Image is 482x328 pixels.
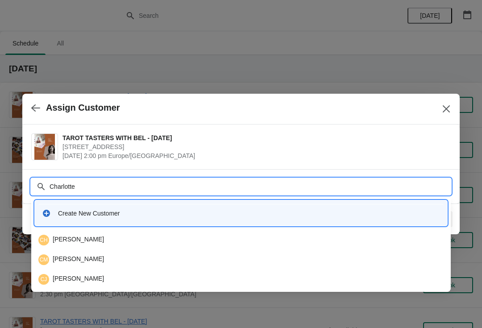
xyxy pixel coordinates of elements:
[438,101,454,117] button: Close
[62,142,446,151] span: [STREET_ADDRESS]
[38,254,444,265] div: [PERSON_NAME]
[34,134,55,160] img: TAROT TASTERS WITH BEL - 31 OCTOBER | 74 Broadway Market, London, UK | October 10 | 2:00 pm Europ...
[58,209,440,218] div: Create New Customer
[62,151,446,160] span: [DATE] 2:00 pm Europe/[GEOGRAPHIC_DATA]
[38,274,49,285] span: Charlotte Jones
[31,269,451,288] li: Charlotte Jones
[40,237,47,243] text: CH
[31,249,451,269] li: Charlotte Mallows
[38,274,444,285] div: [PERSON_NAME]
[38,235,49,245] span: Charlotte Habib
[38,254,49,265] span: Charlotte Mallows
[49,179,451,195] input: Search customer name or email
[41,276,47,282] text: CJ
[31,231,451,249] li: Charlotte Habib
[38,235,444,245] div: [PERSON_NAME]
[46,103,120,113] h2: Assign Customer
[40,257,48,263] text: CM
[62,133,446,142] span: TAROT TASTERS WITH BEL - [DATE]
